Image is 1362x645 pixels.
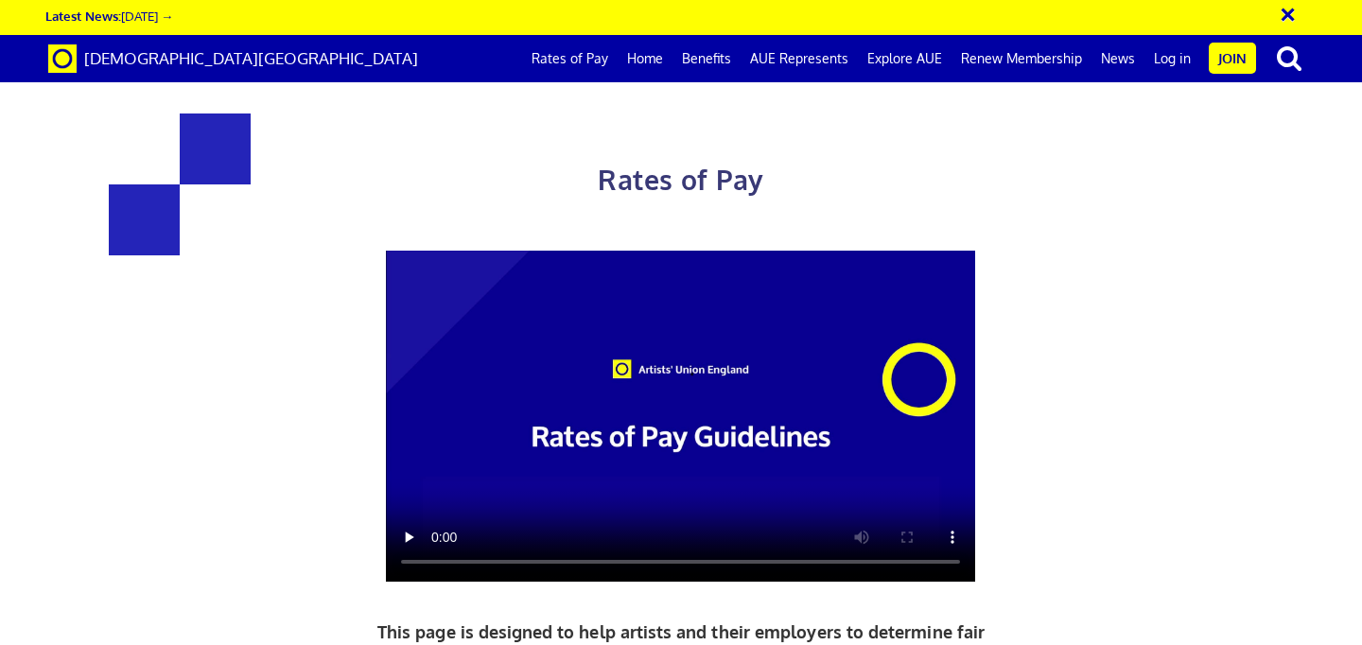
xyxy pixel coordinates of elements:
a: Brand [DEMOGRAPHIC_DATA][GEOGRAPHIC_DATA] [34,35,432,82]
a: News [1091,35,1144,82]
span: Rates of Pay [598,163,763,197]
a: Benefits [672,35,741,82]
a: Latest News:[DATE] → [45,8,173,24]
a: AUE Represents [741,35,858,82]
a: Renew Membership [952,35,1091,82]
a: Rates of Pay [522,35,618,82]
a: Explore AUE [858,35,952,82]
a: Home [618,35,672,82]
button: search [1260,38,1318,78]
a: Join [1209,43,1256,74]
a: Log in [1144,35,1200,82]
strong: Latest News: [45,8,121,24]
span: [DEMOGRAPHIC_DATA][GEOGRAPHIC_DATA] [84,48,418,68]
